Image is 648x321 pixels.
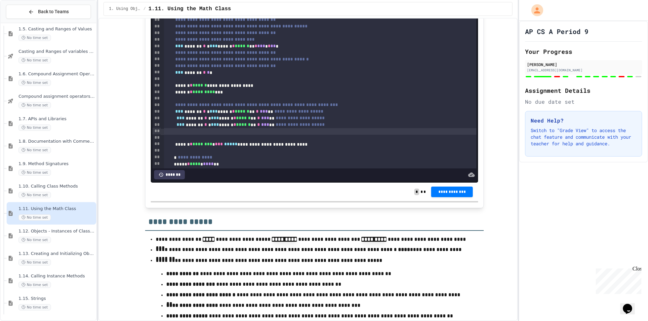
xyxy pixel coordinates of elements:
[19,125,51,131] span: No time set
[19,35,51,41] span: No time set
[19,214,51,221] span: No time set
[531,117,636,125] h3: Need Help?
[19,229,95,234] span: 1.12. Objects - Instances of Classes
[19,102,51,108] span: No time set
[19,304,51,310] span: No time set
[19,237,51,243] span: No time set
[143,6,146,12] span: /
[19,116,95,122] span: 1.7. APIs and Libraries
[148,5,231,13] span: 1.11. Using the Math Class
[19,273,95,279] span: 1.14. Calling Instance Methods
[19,139,95,144] span: 1.8. Documentation with Comments and Preconditions
[19,251,95,257] span: 1.13. Creating and Initializing Objects: Constructors
[525,86,642,95] h2: Assignment Details
[531,127,636,147] p: Switch to "Grade View" to access the chat feature and communicate with your teacher for help and ...
[524,3,545,18] div: My Account
[19,192,51,198] span: No time set
[19,80,51,86] span: No time set
[19,161,95,167] span: 1.9. Method Signatures
[525,47,642,56] h2: Your Progress
[19,184,95,189] span: 1.10. Calling Class Methods
[19,147,51,153] span: No time set
[525,98,642,106] div: No due date set
[19,49,95,54] span: Casting and Ranges of variables - Quiz
[620,295,641,314] iframe: chat widget
[19,296,95,302] span: 1.15. Strings
[527,68,640,73] div: [EMAIL_ADDRESS][DOMAIN_NAME]
[19,169,51,176] span: No time set
[19,282,51,288] span: No time set
[19,259,51,266] span: No time set
[19,94,95,99] span: Compound assignment operators - Quiz
[19,206,95,212] span: 1.11. Using the Math Class
[38,8,69,15] span: Back to Teams
[19,26,95,32] span: 1.5. Casting and Ranges of Values
[6,5,91,19] button: Back to Teams
[527,61,640,67] div: [PERSON_NAME]
[19,57,51,63] span: No time set
[19,71,95,77] span: 1.6. Compound Assignment Operators
[525,27,588,36] h1: AP CS A Period 9
[3,3,46,42] div: Chat with us now!Close
[593,266,641,294] iframe: chat widget
[109,6,141,12] span: 1. Using Objects and Methods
